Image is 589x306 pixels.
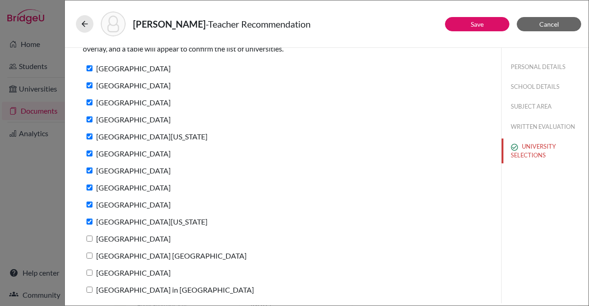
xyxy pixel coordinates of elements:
[83,130,208,143] label: [GEOGRAPHIC_DATA][US_STATE]
[87,236,92,242] input: [GEOGRAPHIC_DATA]
[83,79,171,92] label: [GEOGRAPHIC_DATA]
[87,133,92,139] input: [GEOGRAPHIC_DATA][US_STATE]
[133,18,206,29] strong: [PERSON_NAME]
[502,59,589,75] button: PERSONAL DETAILS
[502,139,589,163] button: UNIVERSITY SELECTIONS
[83,266,171,279] label: [GEOGRAPHIC_DATA]
[83,215,208,228] label: [GEOGRAPHIC_DATA][US_STATE]
[87,150,92,156] input: [GEOGRAPHIC_DATA]
[87,99,92,105] input: [GEOGRAPHIC_DATA]
[206,18,311,29] span: - Teacher Recommendation
[83,62,171,75] label: [GEOGRAPHIC_DATA]
[83,113,171,126] label: [GEOGRAPHIC_DATA]
[87,270,92,276] input: [GEOGRAPHIC_DATA]
[83,181,171,194] label: [GEOGRAPHIC_DATA]
[87,185,92,191] input: [GEOGRAPHIC_DATA]
[87,167,92,173] input: [GEOGRAPHIC_DATA]
[83,283,254,296] label: [GEOGRAPHIC_DATA] in [GEOGRAPHIC_DATA]
[83,249,247,262] label: [GEOGRAPHIC_DATA] [GEOGRAPHIC_DATA]
[83,147,171,160] label: [GEOGRAPHIC_DATA]
[87,253,92,259] input: [GEOGRAPHIC_DATA] [GEOGRAPHIC_DATA]
[83,198,171,211] label: [GEOGRAPHIC_DATA]
[502,98,589,115] button: SUBJECT AREA
[502,119,589,135] button: WRITTEN EVALUATION
[87,287,92,293] input: [GEOGRAPHIC_DATA] in [GEOGRAPHIC_DATA]
[87,202,92,208] input: [GEOGRAPHIC_DATA]
[502,79,589,95] button: SCHOOL DETAILS
[87,65,92,71] input: [GEOGRAPHIC_DATA]
[83,164,171,177] label: [GEOGRAPHIC_DATA]
[87,82,92,88] input: [GEOGRAPHIC_DATA]
[87,219,92,225] input: [GEOGRAPHIC_DATA][US_STATE]
[511,144,518,151] img: check_circle_outline-e4d4ac0f8e9136db5ab2.svg
[87,116,92,122] input: [GEOGRAPHIC_DATA]
[83,232,171,245] label: [GEOGRAPHIC_DATA]
[83,96,171,109] label: [GEOGRAPHIC_DATA]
